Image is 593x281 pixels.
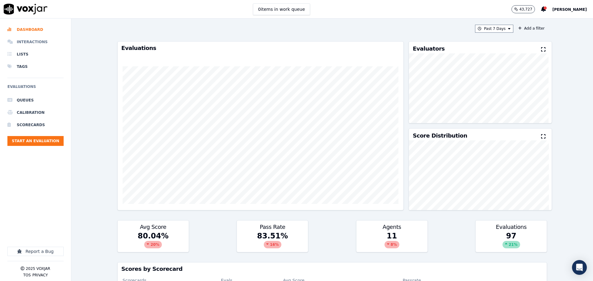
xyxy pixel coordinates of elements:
div: 8 % [385,241,399,248]
button: TOS [23,273,31,278]
button: Privacy [32,273,48,278]
h3: Pass Rate [241,224,304,230]
img: voxjar logo [4,4,48,14]
div: Open Intercom Messenger [572,260,587,275]
h6: Evaluations [7,83,64,94]
button: Add a filter [516,25,547,32]
button: 43,727 [511,5,541,13]
a: Tags [7,60,64,73]
div: 97 [476,231,547,252]
h3: Agents [360,224,424,230]
a: Interactions [7,36,64,48]
h3: Evaluators [413,46,444,52]
div: 83.51 % [237,231,308,252]
button: 0items in work queue [253,3,310,15]
a: Scorecards [7,119,64,131]
h3: Scores by Scorecard [121,266,543,272]
span: [PERSON_NAME] [552,7,587,12]
div: 20 % [144,241,162,248]
button: Report a Bug [7,247,64,256]
a: Queues [7,94,64,106]
p: 2025 Voxjar [26,266,50,271]
h3: Avg Score [121,224,185,230]
a: Lists [7,48,64,60]
button: [PERSON_NAME] [552,6,593,13]
p: 43,727 [519,7,532,12]
div: 21 % [503,241,520,248]
button: Start an Evaluation [7,136,64,146]
a: Calibration [7,106,64,119]
h3: Evaluations [121,45,400,51]
h3: Evaluations [479,224,543,230]
h3: Score Distribution [413,133,467,138]
div: 16 % [264,241,281,248]
div: 11 [356,231,427,252]
div: 80.04 % [118,231,189,252]
button: 43,727 [511,5,535,13]
a: Dashboard [7,23,64,36]
button: Past 7 Days [475,25,513,33]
